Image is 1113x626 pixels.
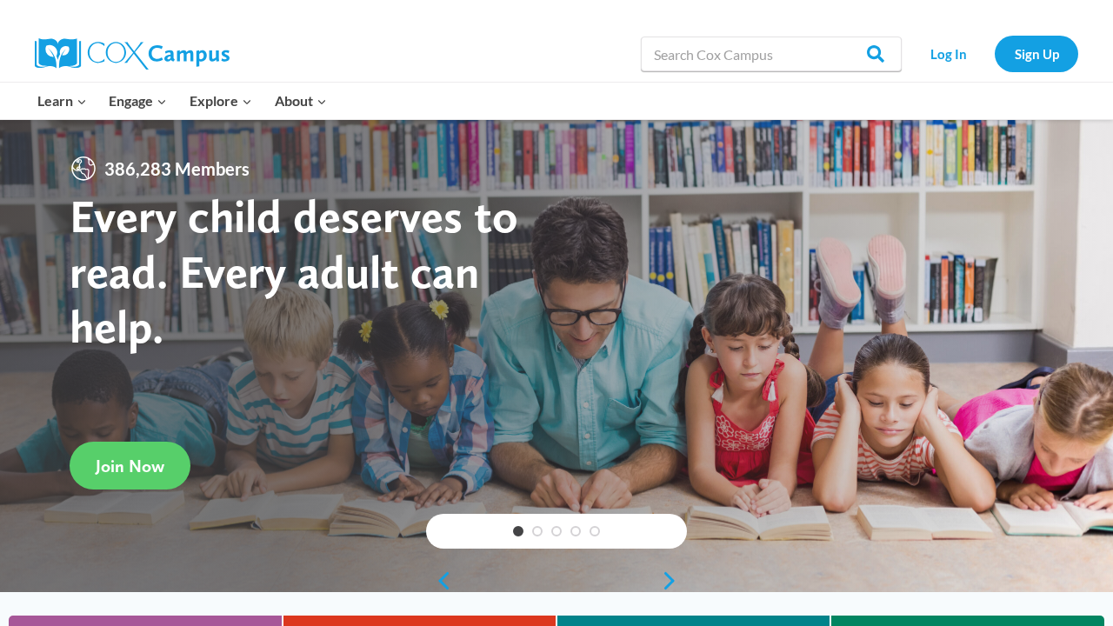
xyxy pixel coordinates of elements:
[532,526,543,536] a: 2
[26,83,337,119] nav: Primary Navigation
[70,442,190,489] a: Join Now
[551,526,562,536] a: 3
[426,563,687,598] div: content slider buttons
[426,570,452,591] a: previous
[190,90,252,112] span: Explore
[97,155,257,183] span: 386,283 Members
[513,526,523,536] a: 1
[995,36,1078,71] a: Sign Up
[910,36,1078,71] nav: Secondary Navigation
[641,37,902,71] input: Search Cox Campus
[37,90,87,112] span: Learn
[96,456,164,476] span: Join Now
[570,526,581,536] a: 4
[275,90,327,112] span: About
[910,36,986,71] a: Log In
[70,188,518,354] strong: Every child deserves to read. Every adult can help.
[661,570,687,591] a: next
[35,38,230,70] img: Cox Campus
[590,526,600,536] a: 5
[109,90,167,112] span: Engage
